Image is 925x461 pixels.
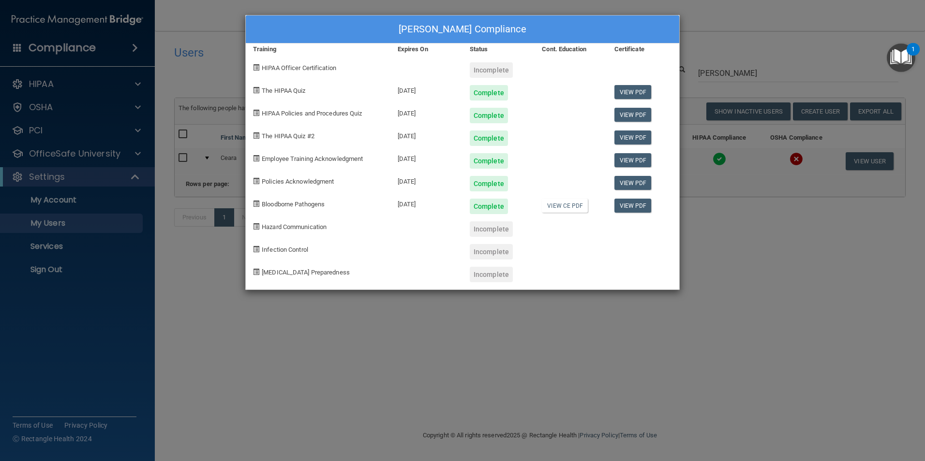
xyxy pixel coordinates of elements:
div: Complete [470,130,508,146]
div: Complete [470,85,508,101]
div: Certificate [607,43,679,55]
div: Incomplete [470,221,513,237]
div: Incomplete [470,244,513,259]
div: [DATE] [390,191,462,214]
div: 1 [911,49,915,62]
div: Incomplete [470,62,513,78]
div: Complete [470,176,508,191]
span: The HIPAA Quiz [262,87,305,94]
a: View PDF [614,176,652,190]
div: [DATE] [390,169,462,191]
span: HIPAA Policies and Procedures Quiz [262,110,362,117]
a: View CE PDF [542,199,588,213]
span: Employee Training Acknowledgment [262,155,363,162]
div: Expires On [390,43,462,55]
span: Policies Acknowledgment [262,178,334,185]
div: Cont. Education [535,43,607,55]
iframe: Drift Widget Chat Controller [758,392,913,431]
a: View PDF [614,199,652,213]
span: HIPAA Officer Certification [262,64,336,72]
span: Hazard Communication [262,223,327,230]
span: [MEDICAL_DATA] Preparedness [262,269,350,276]
div: Training [246,43,390,55]
span: Bloodborne Pathogens [262,201,325,208]
a: View PDF [614,85,652,99]
div: Status [462,43,535,55]
div: Complete [470,108,508,123]
div: Complete [470,199,508,214]
div: Complete [470,153,508,169]
button: Open Resource Center, 1 new notification [887,43,915,72]
div: [PERSON_NAME] Compliance [246,15,679,43]
a: View PDF [614,130,652,144]
div: [DATE] [390,146,462,169]
div: [DATE] [390,78,462,101]
div: [DATE] [390,123,462,146]
div: [DATE] [390,101,462,123]
a: View PDF [614,108,652,122]
a: View PDF [614,153,652,167]
span: The HIPAA Quiz #2 [262,132,314,140]
span: Infection Control [262,246,308,253]
div: Incomplete [470,267,513,282]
